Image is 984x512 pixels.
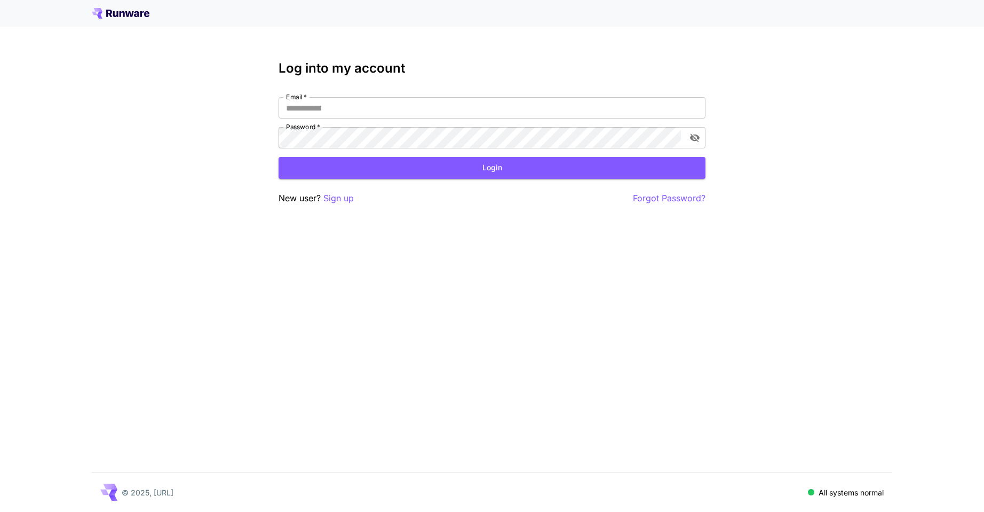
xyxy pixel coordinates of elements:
[633,192,705,205] button: Forgot Password?
[819,487,884,498] p: All systems normal
[685,128,704,147] button: toggle password visibility
[122,487,173,498] p: © 2025, [URL]
[323,192,354,205] button: Sign up
[279,157,705,179] button: Login
[279,61,705,76] h3: Log into my account
[279,192,354,205] p: New user?
[286,122,320,131] label: Password
[286,92,307,101] label: Email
